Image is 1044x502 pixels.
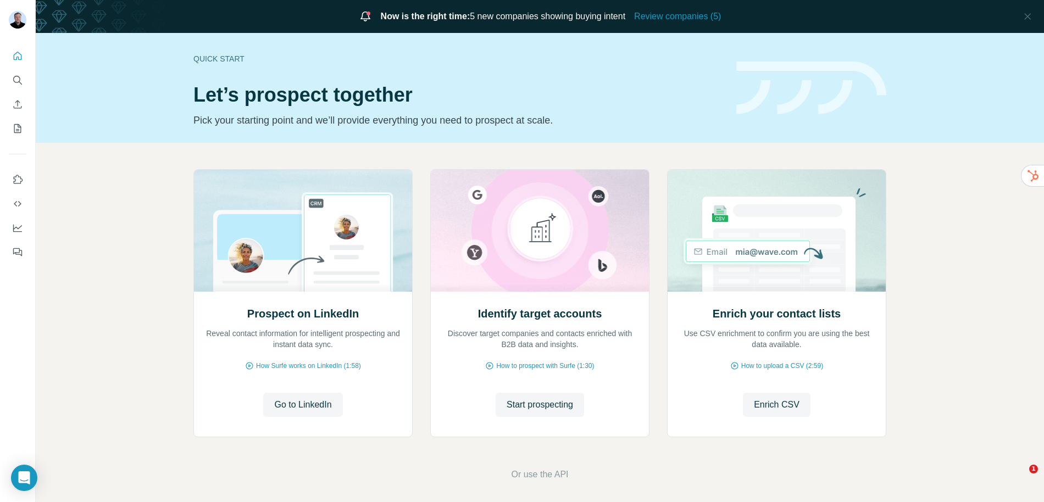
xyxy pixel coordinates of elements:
[263,393,342,417] button: Go to LinkedIn
[193,53,723,64] div: Quick start
[381,10,626,23] span: 5 new companies showing buying intent
[274,398,331,411] span: Go to LinkedIn
[741,361,823,371] span: How to upload a CSV (2:59)
[256,361,361,371] span: How Surfe works on LinkedIn (1:58)
[9,11,26,29] img: Avatar
[478,306,602,321] h2: Identify target accounts
[679,328,875,350] p: Use CSV enrichment to confirm you are using the best data available.
[1029,465,1038,473] span: 1
[193,113,723,128] p: Pick your starting point and we’ll provide everything you need to prospect at scale.
[634,10,721,23] button: Review companies (5)
[9,70,26,90] button: Search
[1007,465,1033,491] iframe: Intercom live chat
[430,170,649,292] img: Identify target accounts
[193,84,723,106] h1: Let’s prospect together
[713,306,841,321] h2: Enrich your contact lists
[507,398,573,411] span: Start prospecting
[496,393,584,417] button: Start prospecting
[381,12,470,21] span: Now is the right time:
[9,46,26,66] button: Quick start
[667,170,886,292] img: Enrich your contact lists
[736,62,886,115] img: banner
[743,393,810,417] button: Enrich CSV
[496,361,594,371] span: How to prospect with Surfe (1:30)
[193,170,413,292] img: Prospect on LinkedIn
[9,94,26,114] button: Enrich CSV
[9,242,26,262] button: Feedback
[511,468,568,481] button: Or use the API
[754,398,799,411] span: Enrich CSV
[205,328,401,350] p: Reveal contact information for intelligent prospecting and instant data sync.
[9,218,26,238] button: Dashboard
[247,306,359,321] h2: Prospect on LinkedIn
[9,194,26,214] button: Use Surfe API
[11,465,37,491] div: Open Intercom Messenger
[9,119,26,138] button: My lists
[9,170,26,189] button: Use Surfe on LinkedIn
[442,328,638,350] p: Discover target companies and contacts enriched with B2B data and insights.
